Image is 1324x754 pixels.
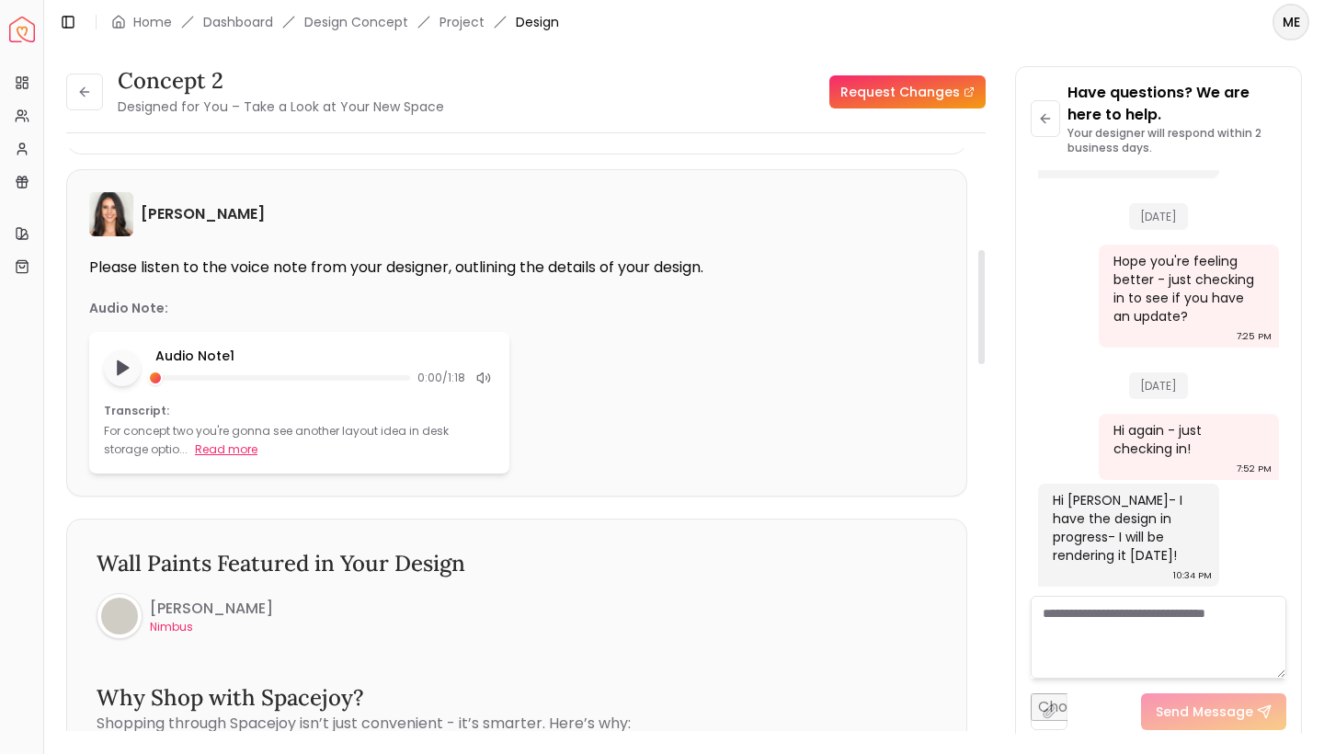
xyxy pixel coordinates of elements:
div: Mute audio [473,367,495,389]
p: Your designer will respond within 2 business days. [1067,126,1286,155]
button: ME [1273,4,1309,40]
h3: Why Shop with Spacejoy? [97,683,937,713]
a: Request Changes [829,75,986,109]
h6: [PERSON_NAME] [141,203,265,225]
div: 7:25 PM [1237,327,1272,346]
p: Transcript: [104,404,495,418]
img: Angela Amore [89,192,133,236]
span: 0:00 / 1:18 [417,371,465,385]
a: Home [133,13,172,31]
span: [DATE] [1129,372,1188,399]
p: Audio Note: [89,299,168,317]
div: Hi [PERSON_NAME]- I have the design in progress- I will be rendering it [DATE]! [1053,491,1201,565]
h3: concept 2 [118,66,444,96]
img: Spacejoy Logo [9,17,35,42]
button: Read more [195,440,257,459]
p: For concept two you're gonna see another layout idea in desk storage optio... [104,423,449,457]
p: Please listen to the voice note from your designer, outlining the details of your design. [89,258,944,277]
a: [PERSON_NAME]Nimbus [97,593,273,639]
nav: breadcrumb [111,13,559,31]
h3: Wall Paints Featured in Your Design [97,549,937,578]
div: 10:34 PM [1173,566,1212,585]
div: 7:52 PM [1237,460,1272,478]
button: Play audio note [104,349,141,386]
p: Have questions? We are here to help. [1067,82,1286,126]
span: ME [1274,6,1307,39]
p: Audio Note 1 [155,347,495,365]
p: Nimbus [150,620,273,634]
p: Shopping through Spacejoy isn’t just convenient - it’s smarter. Here’s why: [97,713,937,735]
div: Hope you're feeling better - just checking in to see if you have an update? [1113,252,1261,326]
a: Dashboard [203,13,273,31]
a: Project [439,13,485,31]
h6: [PERSON_NAME] [150,598,273,620]
small: Designed for You – Take a Look at Your New Space [118,97,444,116]
li: Design Concept [304,13,408,31]
a: Spacejoy [9,17,35,42]
span: Design [516,13,559,31]
span: [DATE] [1129,203,1188,230]
div: Hi again - just checking in! [1113,421,1261,458]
